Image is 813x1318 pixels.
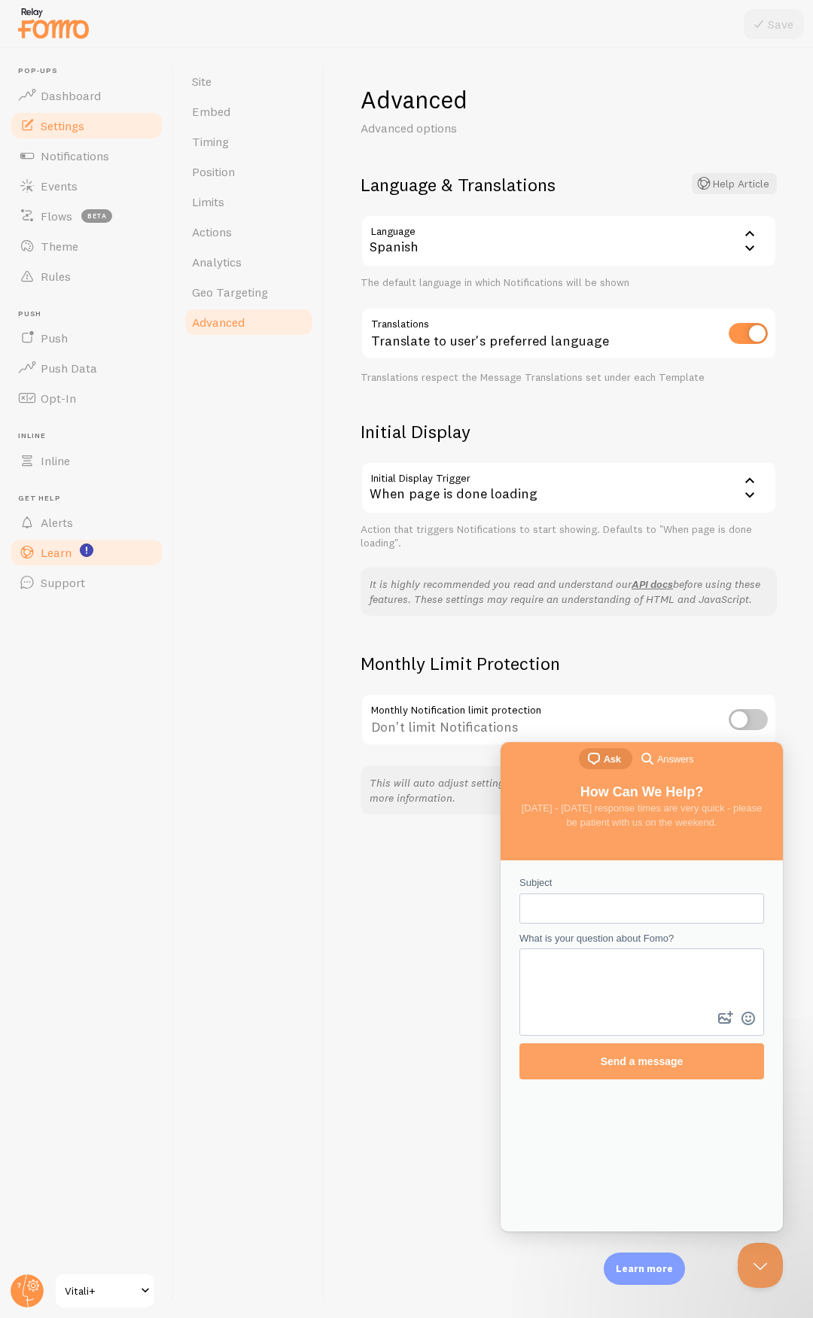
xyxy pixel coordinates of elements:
[9,507,164,537] a: Alerts
[192,285,268,300] span: Geo Targeting
[192,254,242,269] span: Analytics
[41,88,101,103] span: Dashboard
[183,66,315,96] a: Site
[183,187,315,217] a: Limits
[18,431,164,441] span: Inline
[18,494,164,504] span: Get Help
[18,309,164,319] span: Push
[192,224,232,239] span: Actions
[361,461,777,514] div: When page is done loading
[80,543,93,557] svg: <p>Watch New Feature Tutorials!</p>
[183,126,315,157] a: Timing
[361,120,722,137] p: Advanced options
[738,1243,783,1288] iframe: Help Scout Beacon - Close
[632,577,673,591] a: API docs
[361,276,777,290] div: The default language in which Notifications will be shown
[41,545,72,560] span: Learn
[192,74,212,89] span: Site
[41,515,73,530] span: Alerts
[9,231,164,261] a: Theme
[9,537,164,568] a: Learn
[183,247,315,277] a: Analytics
[692,173,777,194] button: Help Article
[361,693,777,748] div: Don't limit Notifications
[9,383,164,413] a: Opt-In
[361,523,777,549] div: Action that triggers Notifications to start showing. Defaults to "When page is done loading".
[361,652,777,675] h2: Monthly Limit Protection
[361,371,777,385] div: Translations respect the Message Translations set under each Template
[41,330,68,345] span: Push
[183,157,315,187] a: Position
[65,1282,136,1300] span: Vitali+
[192,134,229,149] span: Timing
[192,194,224,209] span: Limits
[41,269,71,284] span: Rules
[9,353,164,383] a: Push Data
[81,209,112,223] span: beta
[18,66,164,76] span: Pop-ups
[9,568,164,598] a: Support
[183,307,315,337] a: Advanced
[41,148,109,163] span: Notifications
[361,173,777,196] h2: Language & Translations
[192,315,245,330] span: Advanced
[41,239,78,254] span: Theme
[370,577,768,607] p: It is highly recommended you read and understand our before using these features. These settings ...
[9,201,164,231] a: Flows beta
[41,209,72,224] span: Flows
[54,1273,156,1309] a: Vitali+
[183,217,315,247] a: Actions
[9,446,164,476] a: Inline
[361,420,777,443] h2: Initial Display
[183,96,315,126] a: Embed
[9,81,164,111] a: Dashboard
[41,118,84,133] span: Settings
[183,277,315,307] a: Geo Targeting
[370,775,768,805] p: This will auto adjust settings to try to stay within the set limit. Read for more information.
[616,1262,673,1276] p: Learn more
[9,171,164,201] a: Events
[16,4,91,42] img: fomo-relay-logo-orange.svg
[41,361,97,376] span: Push Data
[192,104,230,119] span: Embed
[9,111,164,141] a: Settings
[361,84,777,115] h1: Advanced
[361,307,777,362] div: Translate to user's preferred language
[192,164,235,179] span: Position
[41,391,76,406] span: Opt-In
[501,742,783,1231] iframe: Help Scout Beacon - Live Chat, Contact Form, and Knowledge Base
[361,215,777,267] div: Spanish
[41,575,85,590] span: Support
[41,453,70,468] span: Inline
[604,1253,685,1285] div: Learn more
[9,261,164,291] a: Rules
[41,178,78,193] span: Events
[9,323,164,353] a: Push
[9,141,164,171] a: Notifications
